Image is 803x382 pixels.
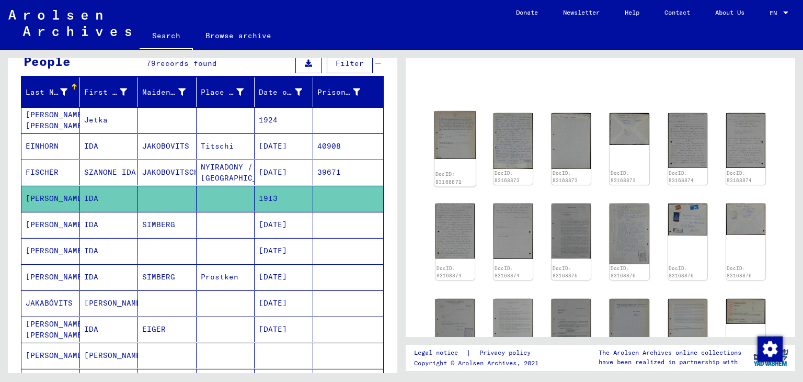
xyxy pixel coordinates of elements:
[201,84,257,100] div: Place of Birth
[611,265,636,278] a: DocID: 83168876
[138,133,197,159] mat-cell: JAKOBOVITS
[26,84,81,100] div: Last Name
[197,133,255,159] mat-cell: Titschi
[142,84,199,100] div: Maiden Name
[21,77,80,107] mat-header-cell: Last Name
[668,204,707,235] img: 002.jpg
[255,212,313,238] mat-cell: [DATE]
[435,171,462,185] a: DocID: 83168872
[414,347,466,358] a: Legal notice
[80,133,139,159] mat-cell: IDA
[26,87,67,98] div: Last Name
[317,87,361,98] div: Prisoner #
[80,238,139,264] mat-cell: IDA
[668,299,707,354] img: 001.jpg
[197,264,255,290] mat-cell: Prostken
[21,186,80,211] mat-cell: [PERSON_NAME]
[611,170,636,183] a: DocID: 83168873
[138,317,197,342] mat-cell: EIGER
[414,358,543,368] p: Copyright © Arolsen Archives, 2021
[327,53,373,73] button: Filter
[552,299,591,354] img: 001.jpg
[494,299,533,354] img: 001.jpg
[495,170,520,183] a: DocID: 83168873
[146,59,156,68] span: 79
[80,77,139,107] mat-header-cell: First Name
[80,107,139,133] mat-cell: Jetka
[255,238,313,264] mat-cell: [DATE]
[255,264,313,290] mat-cell: [DATE]
[757,336,782,361] div: Change consent
[599,348,741,357] p: The Arolsen Archives online collections
[313,133,384,159] mat-cell: 40908
[259,84,315,100] div: Date of Birth
[610,299,649,354] img: 002.jpg
[726,299,765,324] img: 001.jpg
[80,290,139,316] mat-cell: [PERSON_NAME]
[197,77,255,107] mat-header-cell: Place of Birth
[80,186,139,211] mat-cell: IDA
[21,160,80,185] mat-cell: FISCHER
[80,343,139,368] mat-cell: [PERSON_NAME]
[21,317,80,342] mat-cell: [PERSON_NAME] [PERSON_NAME]
[21,107,80,133] mat-cell: [PERSON_NAME] [PERSON_NAME]
[142,87,186,98] div: Maiden Name
[138,212,197,238] mat-cell: SIMBERG
[336,59,364,68] span: Filter
[80,317,139,342] mat-cell: IDA
[255,317,313,342] mat-cell: [DATE]
[80,264,139,290] mat-cell: IDA
[553,265,578,278] a: DocID: 83168875
[21,238,80,264] mat-cell: [PERSON_NAME]
[552,113,591,169] img: 002.jpg
[770,9,781,17] span: EN
[495,265,520,278] a: DocID: 83168874
[193,23,284,48] a: Browse archive
[201,87,244,98] div: Place of Birth
[610,113,649,145] img: 003.jpg
[255,107,313,133] mat-cell: 1924
[24,52,71,71] div: People
[255,290,313,316] mat-cell: [DATE]
[317,84,374,100] div: Prisoner #
[197,160,255,185] mat-cell: NYIRADONY / [GEOGRAPHIC_DATA]
[435,204,475,259] img: 003.jpg
[437,265,462,278] a: DocID: 83168874
[255,186,313,211] mat-cell: 1913
[255,160,313,185] mat-cell: [DATE]
[8,10,131,36] img: Arolsen_neg.svg
[610,204,649,264] img: 001.jpg
[21,290,80,316] mat-cell: JAKABÓVITS
[434,111,476,159] img: 001.jpg
[758,336,783,362] img: Change consent
[259,87,302,98] div: Date of Birth
[138,264,197,290] mat-cell: SIMBERG
[84,87,128,98] div: First Name
[751,344,790,370] img: yv_logo.png
[80,160,139,185] mat-cell: SZANONE IDA
[138,77,197,107] mat-header-cell: Maiden Name
[140,23,193,50] a: Search
[726,113,765,168] img: 002.jpg
[156,59,217,68] span: records found
[21,343,80,368] mat-cell: [PERSON_NAME]
[138,160,197,185] mat-cell: JAKOBOVITSCH
[313,160,384,185] mat-cell: 39671
[21,264,80,290] mat-cell: [PERSON_NAME]
[668,113,707,167] img: 001.jpg
[21,133,80,159] mat-cell: EINHORN
[494,113,533,168] img: 001.jpg
[552,204,591,259] img: 001.jpg
[313,77,384,107] mat-header-cell: Prisoner #
[727,265,752,278] a: DocID: 83168876
[669,170,694,183] a: DocID: 83168874
[669,265,694,278] a: DocID: 83168876
[471,347,543,358] a: Privacy policy
[435,299,475,354] img: 001.jpg
[255,77,313,107] mat-header-cell: Date of Birth
[494,204,533,259] img: 004.jpg
[414,347,543,358] div: |
[84,84,141,100] div: First Name
[553,170,578,183] a: DocID: 83168873
[599,357,741,367] p: have been realized in partnership with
